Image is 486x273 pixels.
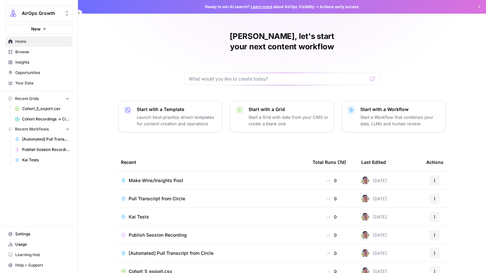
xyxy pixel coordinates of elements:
[313,195,351,202] div: 0
[15,80,70,86] span: Your Data
[7,7,19,19] img: AirOps Growth Logo
[15,126,49,132] span: Recent Workflows
[361,231,369,239] img: 99f2gcj60tl1tjps57nny4cf0tt1
[361,231,387,239] div: [DATE]
[5,78,72,88] a: Your Data
[15,59,70,65] span: Insights
[12,155,72,165] a: Kai Tests
[121,177,302,184] a: Make Wins/Insights Post
[361,153,386,171] div: Last Edited
[12,134,72,144] a: [Automated] Pull Transcript from Circle
[12,144,72,155] a: Publish Session Recording
[22,136,70,142] span: [Automated] Pull Transcript from Circle
[189,76,367,82] input: What would you like to create today?
[5,250,72,260] a: Learning Hub
[15,39,70,44] span: Home
[361,177,369,184] img: 99f2gcj60tl1tjps57nny4cf0tt1
[121,232,302,238] a: Publish Session Recording
[22,116,70,122] span: Cohort Recordings -> Circle Automation
[320,4,359,10] span: Actions early access
[361,249,387,257] div: [DATE]
[342,101,446,132] button: Start with a WorkflowStart a Workflow that combines your data, LLMs and human review
[15,96,39,102] span: Recent Grids
[360,114,440,127] p: Start a Workflow that combines your data, LLMs and human review
[249,106,328,113] p: Start with a Grid
[5,260,72,270] button: Help + Support
[129,232,187,238] span: Publish Session Recording
[129,214,149,220] span: Kai Tests
[22,147,70,153] span: Publish Session Recording
[121,214,302,220] a: Kai Tests
[361,213,369,221] img: 99f2gcj60tl1tjps57nny4cf0tt1
[129,177,183,184] span: Make Wins/Insights Post
[129,250,213,256] span: [Automated] Pull Transcript from Circle
[12,114,72,124] a: Cohort Recordings -> Circle Automation
[121,195,302,202] a: Pull Transcript from Circle
[15,49,70,55] span: Browse
[205,4,314,10] span: Ready to win AI search? about AirOps Visibility
[22,157,70,163] span: Kai Tests
[360,106,440,113] p: Start with a Workflow
[313,232,351,238] div: 0
[5,36,72,47] a: Home
[22,106,70,112] span: Cohort_5_export.csv
[15,242,70,247] span: Usage
[361,213,387,221] div: [DATE]
[5,24,72,34] button: New
[361,195,369,203] img: 99f2gcj60tl1tjps57nny4cf0tt1
[121,153,302,171] div: Recent
[5,68,72,78] a: Opportunities
[5,124,72,134] button: Recent Workflows
[137,114,217,127] p: Launch best-practice driven templates for content creation and operations
[313,250,351,256] div: 0
[313,153,346,171] div: Total Runs (7d)
[15,231,70,237] span: Settings
[5,47,72,57] a: Browse
[22,10,61,17] span: AirOps Growth
[249,114,328,127] p: Start a Grid with data from your CMS or create a blank one
[361,195,387,203] div: [DATE]
[118,101,222,132] button: Start with a TemplateLaunch best-practice driven templates for content creation and operations
[185,31,379,52] h1: [PERSON_NAME], let's start your next content workflow
[5,239,72,250] a: Usage
[313,177,351,184] div: 0
[15,70,70,76] span: Opportunities
[5,5,72,21] button: Workspace: AirOps Growth
[361,177,387,184] div: [DATE]
[251,4,272,9] a: Learn more
[230,101,334,132] button: Start with a GridStart a Grid with data from your CMS or create a blank one
[5,57,72,68] a: Insights
[5,94,72,104] button: Recent Grids
[121,250,302,256] a: [Automated] Pull Transcript from Circle
[5,229,72,239] a: Settings
[361,249,369,257] img: 99f2gcj60tl1tjps57nny4cf0tt1
[313,214,351,220] div: 0
[426,153,443,171] div: Actions
[15,252,70,258] span: Learning Hub
[137,106,217,113] p: Start with a Template
[15,262,70,268] span: Help + Support
[31,26,41,32] span: New
[12,104,72,114] a: Cohort_5_export.csv
[129,195,185,202] span: Pull Transcript from Circle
